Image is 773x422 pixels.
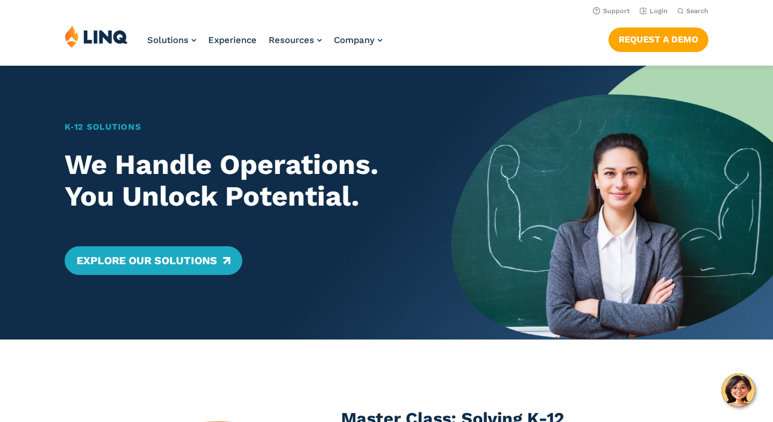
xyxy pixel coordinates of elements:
[608,25,708,51] nav: Button Navigation
[65,25,128,48] img: LINQ | K‑12 Software
[269,35,314,45] span: Resources
[608,27,708,51] a: Request a Demo
[147,25,382,65] nav: Primary Navigation
[65,246,242,275] a: Explore Our Solutions
[722,374,755,407] button: Hello, have a question? Let’s chat.
[334,35,375,45] span: Company
[147,35,196,45] a: Solutions
[269,35,322,45] a: Resources
[208,35,257,45] a: Experience
[686,7,708,15] span: Search
[677,7,708,16] button: Open Search Bar
[147,35,188,45] span: Solutions
[65,149,419,213] h2: We Handle Operations. You Unlock Potential.
[65,121,419,134] h1: K‑12 Solutions
[640,7,668,15] a: Login
[334,35,382,45] a: Company
[593,7,630,15] a: Support
[451,66,773,340] img: Home Banner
